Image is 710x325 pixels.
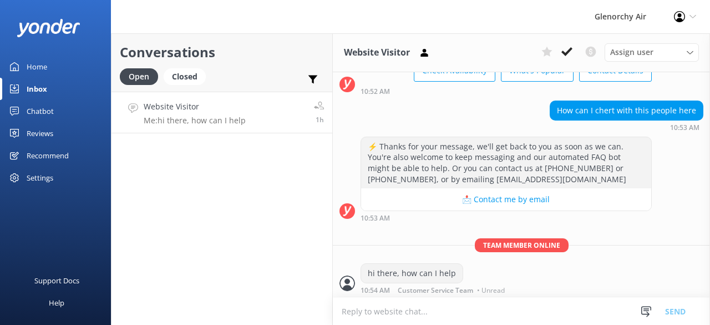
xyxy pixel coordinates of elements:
[27,78,47,100] div: Inbox
[361,286,508,294] div: Oct 13 2025 10:54am (UTC +13:00) Pacific/Auckland
[398,287,473,294] span: Customer Service Team
[361,88,390,95] strong: 10:52 AM
[27,144,69,167] div: Recommend
[49,292,64,314] div: Help
[27,167,53,189] div: Settings
[361,264,463,283] div: hi there, how can I help
[361,287,390,294] strong: 10:54 AM
[111,92,332,133] a: Website VisitorMe:hi there, how can I help1h
[144,101,246,113] h4: Website Visitor
[610,46,653,58] span: Assign user
[361,87,652,95] div: Oct 13 2025 10:52am (UTC +13:00) Pacific/Auckland
[17,19,80,37] img: yonder-white-logo.png
[120,70,164,82] a: Open
[605,43,699,61] div: Assign User
[477,287,505,294] span: • Unread
[120,42,324,63] h2: Conversations
[316,115,324,124] span: Oct 13 2025 10:54am (UTC +13:00) Pacific/Auckland
[34,269,79,292] div: Support Docs
[361,188,651,211] button: 📩 Contact me by email
[344,46,410,60] h3: Website Visitor
[27,56,47,78] div: Home
[164,68,206,85] div: Closed
[144,116,246,126] p: Me: hi there, how can I help
[550,101,703,120] div: How can I chert with this people here
[361,215,390,222] strong: 10:53 AM
[475,238,569,252] span: Team member online
[361,137,651,188] div: ⚡ Thanks for your message, we'll get back to you as soon as we can. You're also welcome to keep m...
[120,68,158,85] div: Open
[550,123,703,131] div: Oct 13 2025 10:53am (UTC +13:00) Pacific/Auckland
[164,70,211,82] a: Closed
[361,214,652,222] div: Oct 13 2025 10:53am (UTC +13:00) Pacific/Auckland
[27,122,53,144] div: Reviews
[27,100,54,122] div: Chatbot
[670,124,699,131] strong: 10:53 AM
